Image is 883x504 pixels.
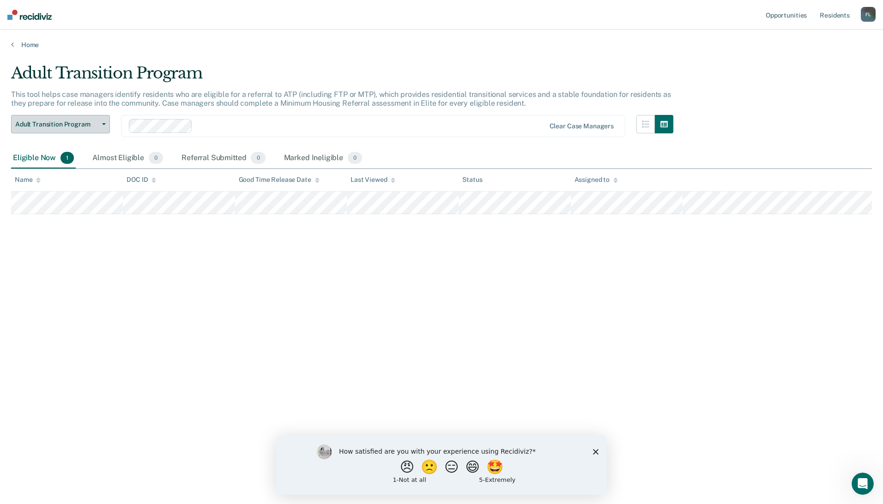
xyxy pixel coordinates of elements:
[7,10,52,20] img: Recidiviz
[348,152,362,164] span: 0
[60,152,74,164] span: 1
[276,435,607,495] iframe: Survey by Kim from Recidiviz
[351,176,395,184] div: Last Viewed
[282,148,364,168] div: Marked Ineligible0
[251,152,265,164] span: 0
[11,148,76,168] div: Eligible Now1
[852,473,874,495] iframe: Intercom live chat
[462,176,482,184] div: Status
[550,122,614,130] div: Clear case managers
[15,120,98,128] span: Adult Transition Program
[11,41,872,49] a: Home
[127,176,156,184] div: DOC ID
[861,7,876,22] button: FL
[11,115,110,133] button: Adult Transition Program
[149,152,163,164] span: 0
[239,176,320,184] div: Good Time Release Date
[15,176,41,184] div: Name
[91,148,165,168] div: Almost Eligible0
[11,64,673,90] div: Adult Transition Program
[11,90,671,108] p: This tool helps case managers identify residents who are eligible for a referral to ATP (includin...
[180,148,267,168] div: Referral Submitted0
[861,7,876,22] div: F L
[575,176,618,184] div: Assigned to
